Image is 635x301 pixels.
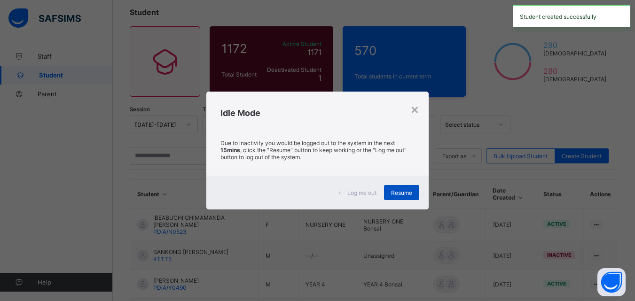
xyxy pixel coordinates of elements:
div: × [410,101,419,117]
button: Open asap [597,268,626,296]
span: Resume [391,189,412,196]
div: Student created successfully [513,5,630,27]
strong: 15mins [220,147,240,154]
h2: Idle Mode [220,108,415,118]
p: Due to inactivity you would be logged out to the system in the next , click the "Resume" button t... [220,139,415,161]
span: Log me out [347,189,376,196]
